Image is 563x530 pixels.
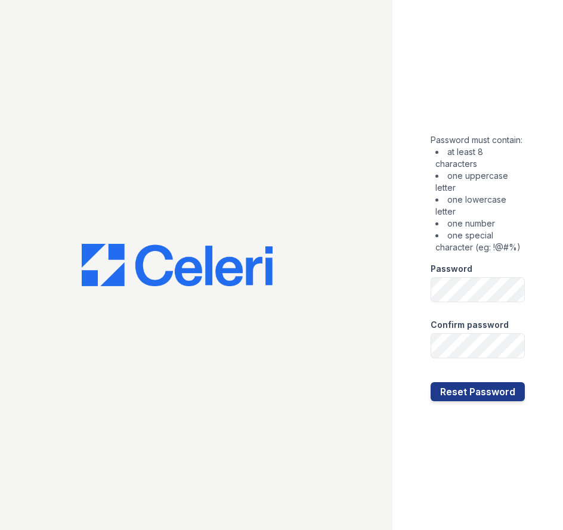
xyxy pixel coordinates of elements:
div: Password must contain: [431,134,525,253]
li: one lowercase letter [435,194,525,218]
li: one uppercase letter [435,170,525,194]
li: at least 8 characters [435,146,525,170]
li: one special character (eg: !@#%) [435,230,525,253]
img: CE_Logo_Blue-a8612792a0a2168367f1c8372b55b34899dd931a85d93a1a3d3e32e68fde9ad4.png [82,244,273,287]
label: Confirm password [431,319,509,331]
li: one number [435,218,525,230]
button: Reset Password [431,382,525,401]
label: Password [431,263,472,275]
